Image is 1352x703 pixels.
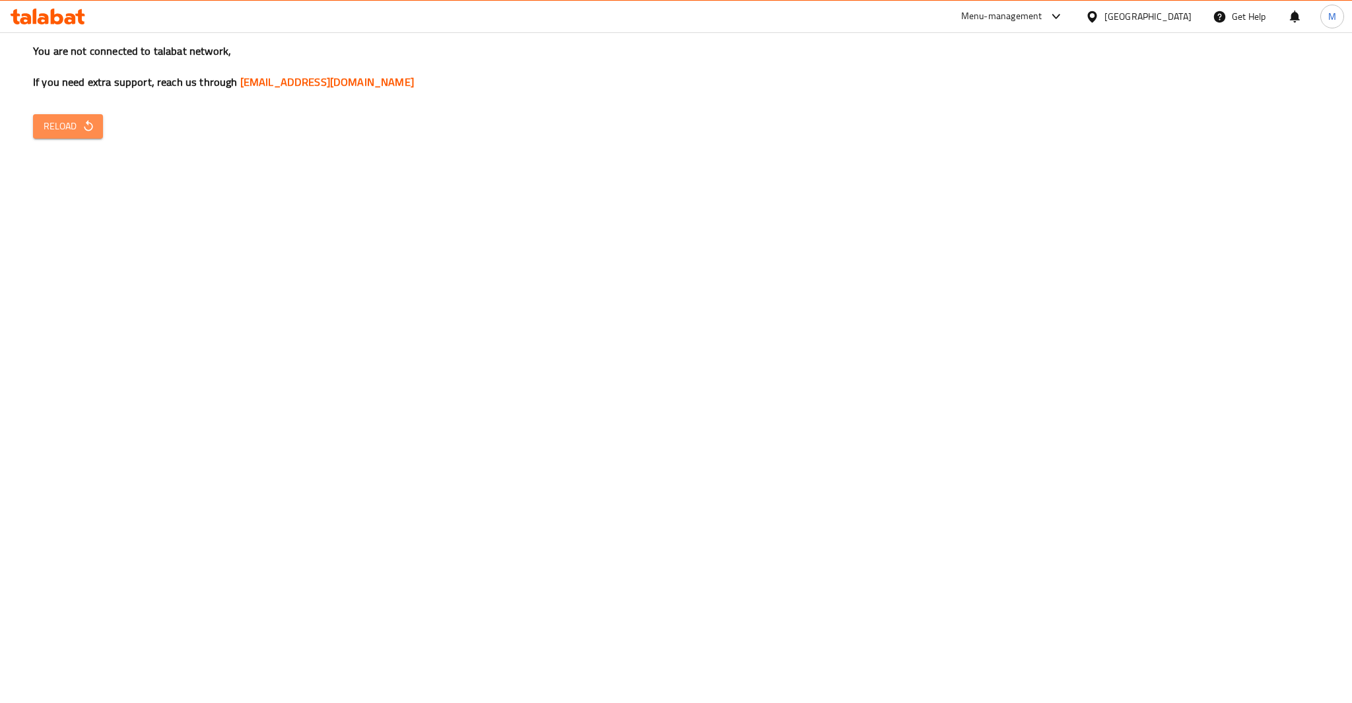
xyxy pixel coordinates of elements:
span: M [1328,9,1336,24]
span: Reload [44,118,92,135]
h3: You are not connected to talabat network, If you need extra support, reach us through [33,44,1319,90]
div: Menu-management [961,9,1042,24]
button: Reload [33,114,103,139]
a: [EMAIL_ADDRESS][DOMAIN_NAME] [240,72,414,92]
div: [GEOGRAPHIC_DATA] [1104,9,1192,24]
